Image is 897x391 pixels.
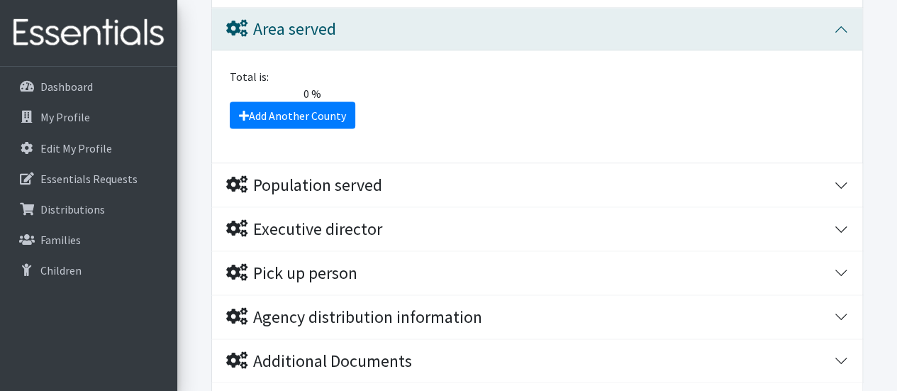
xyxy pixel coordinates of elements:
a: Children [6,256,172,285]
div: Additional Documents [226,351,412,371]
button: Pick up person [212,251,862,294]
div: Total is: [221,67,854,84]
a: Distributions [6,195,172,224]
a: Edit My Profile [6,134,172,163]
button: Executive director [212,207,862,250]
a: Dashboard [6,72,172,101]
div: Population served [226,175,382,195]
p: Children [40,263,82,277]
div: Area served [226,19,336,40]
a: Add Another County [230,101,355,128]
img: HumanEssentials [6,9,172,57]
a: Essentials Requests [6,165,172,193]
p: Essentials Requests [40,172,138,186]
button: Additional Documents [212,339,862,382]
button: Population served [212,163,862,206]
a: My Profile [6,103,172,131]
p: Dashboard [40,79,93,94]
div: Pick up person [226,263,357,283]
p: Distributions [40,202,105,216]
p: Families [40,233,81,247]
button: Area served [212,8,862,51]
div: Agency distribution information [226,307,482,327]
a: Families [6,226,172,254]
span: 0 % [221,84,327,101]
p: Edit My Profile [40,141,112,155]
p: My Profile [40,110,90,124]
button: Agency distribution information [212,295,862,338]
div: Executive director [226,219,382,239]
